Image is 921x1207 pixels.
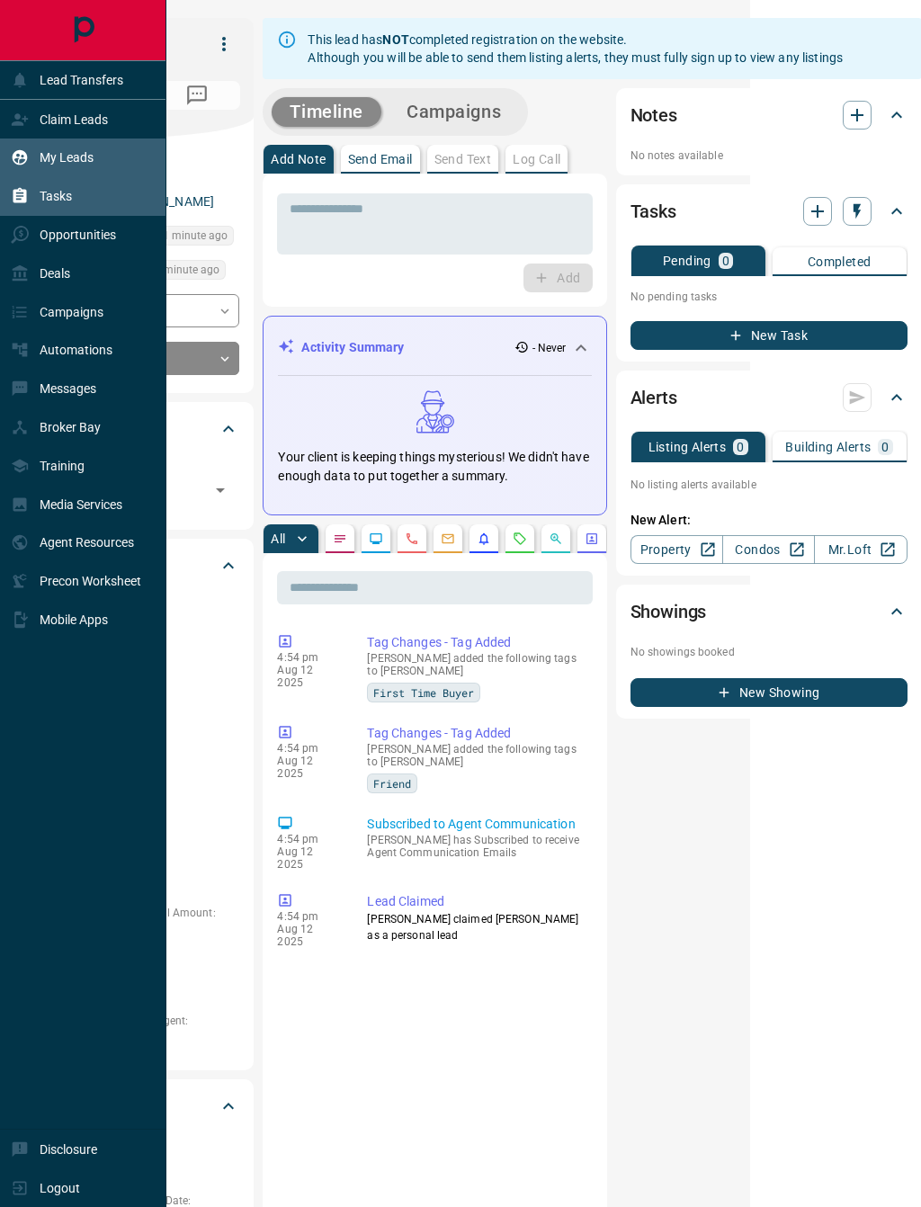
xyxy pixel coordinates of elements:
[367,724,585,743] p: Tag Changes - Tag Added
[722,535,815,564] a: Condos
[333,532,347,546] svg: Notes
[630,190,908,233] div: Tasks
[441,532,455,546] svg: Emails
[477,532,491,546] svg: Listing Alerts
[630,597,707,626] h2: Showings
[105,797,239,813] p: Min Size:
[105,1013,239,1029] p: Mortgage Agent:
[277,923,340,948] p: Aug 12 2025
[105,851,239,867] p: Baths:
[585,532,599,546] svg: Agent Actions
[648,441,727,453] p: Listing Alerts
[737,441,744,453] p: 0
[348,153,413,165] p: Send Email
[630,511,908,530] p: New Alert:
[367,652,585,677] p: [PERSON_NAME] added the following tags to [PERSON_NAME]
[367,815,585,834] p: Subscribed to Agent Communication
[272,97,381,127] button: Timeline
[367,743,585,768] p: [PERSON_NAME] added the following tags to [PERSON_NAME]
[301,338,404,357] p: Activity Summary
[630,383,677,412] h2: Alerts
[367,633,585,652] p: Tag Changes - Tag Added
[277,833,340,845] p: 4:54 pm
[382,32,408,47] strong: NOT
[881,441,889,453] p: 0
[271,153,326,165] p: Add Note
[532,340,567,356] p: - Never
[367,911,585,943] p: [PERSON_NAME] claimed [PERSON_NAME] as a personal lead
[105,652,239,668] p: Budget:
[630,148,908,164] p: No notes available
[277,742,340,755] p: 4:54 pm
[105,1139,239,1155] p: Company:
[277,845,340,871] p: Aug 12 2025
[630,590,908,633] div: Showings
[154,81,240,110] span: No Number
[549,532,563,546] svg: Opportunities
[630,94,908,137] div: Notes
[630,101,677,130] h2: Notes
[271,532,285,545] p: All
[630,283,908,310] p: No pending tasks
[630,477,908,493] p: No listing alerts available
[277,910,340,923] p: 4:54 pm
[105,260,239,285] div: Tue Aug 12 2025
[278,331,591,364] div: Activity Summary- Never
[277,664,340,689] p: Aug 12 2025
[112,227,228,245] span: Signed up 1 minute ago
[630,321,908,350] button: New Task
[630,678,908,707] button: New Showing
[369,532,383,546] svg: Lead Browsing Activity
[367,834,585,859] p: [PERSON_NAME] has Subscribed to receive Agent Communication Emails
[277,755,340,780] p: Aug 12 2025
[105,598,239,614] p: Timeframe:
[367,892,585,911] p: Lead Claimed
[814,535,907,564] a: Mr.Loft
[278,448,591,486] p: Your client is keeping things mysterious! We didn't have enough data to put together a summary.
[373,684,474,702] span: First Time Buyer
[722,255,729,267] p: 0
[630,535,723,564] a: Property
[785,441,871,453] p: Building Alerts
[513,532,527,546] svg: Requests
[105,226,239,251] div: Tue Aug 12 2025
[630,644,908,660] p: No showings booked
[308,23,843,74] div: This lead has completed registration on the website. Although you will be able to send them listi...
[208,478,233,503] button: Open
[808,255,872,268] p: Completed
[630,197,676,226] h2: Tasks
[663,255,711,267] p: Pending
[405,532,419,546] svg: Calls
[389,97,519,127] button: Campaigns
[277,651,340,664] p: 4:54 pm
[105,905,239,921] p: Pre-Approval Amount:
[630,376,908,419] div: Alerts
[373,774,411,792] span: Friend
